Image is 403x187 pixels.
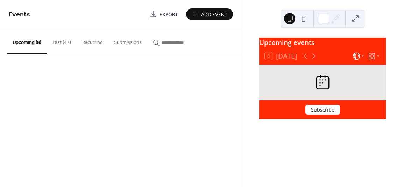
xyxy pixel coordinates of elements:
span: Events [9,8,30,21]
div: Upcoming events [259,38,386,48]
button: Subscribe [305,105,340,115]
button: Past (47) [47,28,77,53]
button: Add Event [186,8,233,20]
button: Upcoming (8) [7,28,47,54]
span: Export [160,11,178,18]
button: Submissions [108,28,147,53]
button: Recurring [77,28,108,53]
span: Add Event [201,11,228,18]
a: Export [144,8,183,20]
